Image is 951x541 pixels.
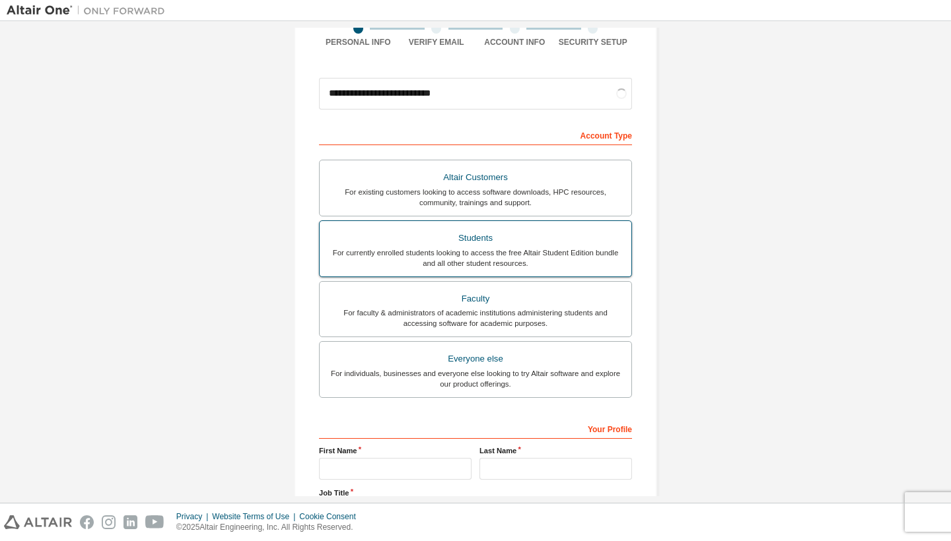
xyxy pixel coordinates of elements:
[328,290,623,308] div: Faculty
[80,515,94,529] img: facebook.svg
[319,445,472,456] label: First Name
[212,511,299,522] div: Website Terms of Use
[479,445,632,456] label: Last Name
[7,4,172,17] img: Altair One
[319,37,398,48] div: Personal Info
[176,511,212,522] div: Privacy
[102,515,116,529] img: instagram.svg
[328,229,623,247] div: Students
[319,418,632,439] div: Your Profile
[475,37,554,48] div: Account Info
[4,515,72,529] img: altair_logo.svg
[299,511,363,522] div: Cookie Consent
[176,522,364,533] p: © 2025 Altair Engineering, Inc. All Rights Reserved.
[145,515,164,529] img: youtube.svg
[554,37,633,48] div: Security Setup
[319,488,632,498] label: Job Title
[328,168,623,187] div: Altair Customers
[328,307,623,329] div: For faculty & administrators of academic institutions administering students and accessing softwa...
[328,350,623,368] div: Everyone else
[123,515,137,529] img: linkedin.svg
[398,37,476,48] div: Verify Email
[328,187,623,208] div: For existing customers looking to access software downloads, HPC resources, community, trainings ...
[328,368,623,389] div: For individuals, businesses and everyone else looking to try Altair software and explore our prod...
[328,247,623,269] div: For currently enrolled students looking to access the free Altair Student Edition bundle and all ...
[319,124,632,145] div: Account Type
